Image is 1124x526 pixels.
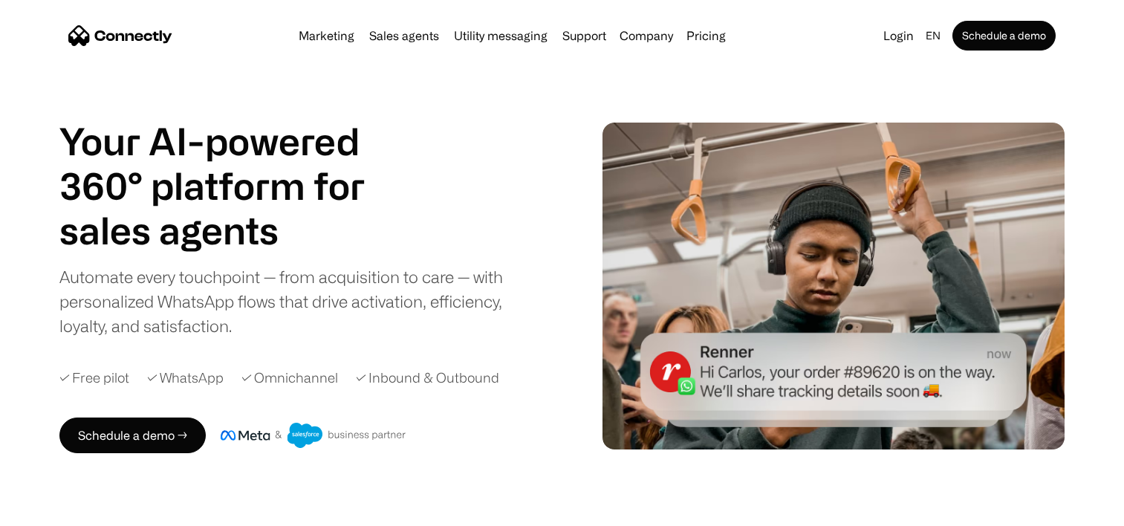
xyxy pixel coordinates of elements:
[877,25,920,46] a: Login
[59,418,206,453] a: Schedule a demo →
[356,368,499,388] div: ✓ Inbound & Outbound
[448,30,553,42] a: Utility messaging
[241,368,338,388] div: ✓ Omnichannel
[920,25,949,46] div: en
[59,208,401,253] div: 1 of 4
[59,208,401,253] h1: sales agents
[59,208,401,253] div: carousel
[556,30,612,42] a: Support
[59,264,527,338] div: Automate every touchpoint — from acquisition to care — with personalized WhatsApp flows that driv...
[293,30,360,42] a: Marketing
[952,21,1056,51] a: Schedule a demo
[147,368,224,388] div: ✓ WhatsApp
[615,25,678,46] div: Company
[680,30,732,42] a: Pricing
[59,119,401,208] h1: Your AI-powered 360° platform for
[620,25,673,46] div: Company
[926,25,941,46] div: en
[68,25,172,47] a: home
[15,499,89,521] aside: Language selected: English
[221,423,406,448] img: Meta and Salesforce business partner badge.
[30,500,89,521] ul: Language list
[363,30,445,42] a: Sales agents
[59,368,129,388] div: ✓ Free pilot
